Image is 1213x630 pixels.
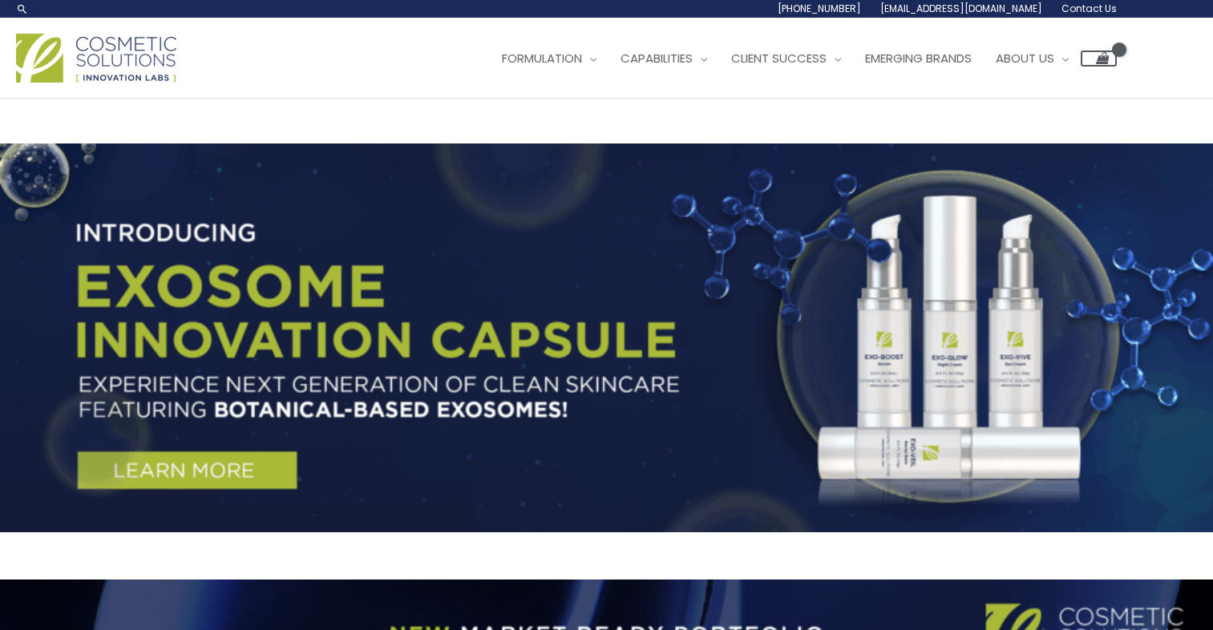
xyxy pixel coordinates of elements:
span: Contact Us [1061,2,1117,15]
a: Formulation [490,34,609,83]
span: [EMAIL_ADDRESS][DOMAIN_NAME] [880,2,1042,15]
a: Emerging Brands [853,34,984,83]
span: [PHONE_NUMBER] [778,2,861,15]
span: Formulation [502,50,582,67]
span: About Us [996,50,1054,67]
img: Cosmetic Solutions Logo [16,34,176,83]
a: Client Success [719,34,853,83]
a: Search icon link [16,2,29,15]
nav: Site Navigation [478,34,1117,83]
a: About Us [984,34,1081,83]
span: Client Success [731,50,827,67]
span: Capabilities [621,50,693,67]
span: Emerging Brands [865,50,972,67]
a: Capabilities [609,34,719,83]
a: View Shopping Cart, empty [1081,50,1117,67]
